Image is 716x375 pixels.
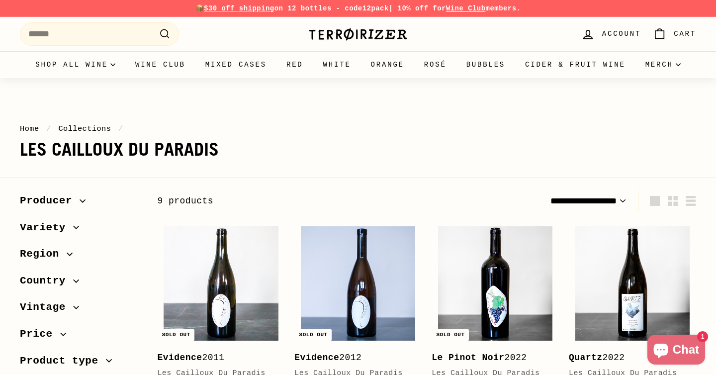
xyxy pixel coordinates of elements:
p: 📦 on 12 bottles - code | 10% off for members. [20,3,696,14]
summary: Shop all wine [25,51,125,78]
span: Product type [20,353,106,370]
inbox-online-store-chat: Shopify online store chat [644,335,708,367]
a: Home [20,124,39,133]
span: / [116,124,126,133]
b: Quartz [569,353,603,363]
a: Orange [361,51,414,78]
a: Rosé [414,51,456,78]
span: Vintage [20,299,73,316]
div: Sold out [432,329,468,341]
span: $30 off shipping [204,4,274,12]
summary: Merch [635,51,691,78]
a: Mixed Cases [195,51,276,78]
div: Sold out [158,329,194,341]
a: Account [575,19,647,49]
a: Cart [647,19,702,49]
button: Variety [20,217,141,244]
button: Producer [20,190,141,217]
span: Region [20,246,67,263]
div: 2011 [157,351,274,365]
span: Country [20,273,73,289]
a: Red [276,51,313,78]
span: Account [602,28,641,39]
a: Wine Club [446,4,486,12]
div: 2022 [569,351,686,365]
b: Evidence [294,353,339,363]
div: 2022 [432,351,549,365]
b: Le Pinot Noir [432,353,504,363]
div: 9 products [157,194,427,208]
span: / [44,124,54,133]
span: Producer [20,192,80,209]
a: Wine Club [125,51,195,78]
button: Price [20,323,141,350]
nav: breadcrumbs [20,123,696,135]
strong: 12pack [362,4,389,12]
h1: Les Cailloux Du Paradis [20,140,696,160]
div: 2012 [294,351,412,365]
a: Collections [58,124,111,133]
span: Variety [20,219,73,236]
div: Sold out [295,329,332,341]
span: Cart [674,28,696,39]
b: Evidence [157,353,202,363]
button: Region [20,243,141,270]
a: Cider & Fruit Wine [515,51,635,78]
a: White [313,51,361,78]
a: Bubbles [456,51,515,78]
span: Price [20,326,60,343]
button: Country [20,270,141,297]
button: Vintage [20,296,141,323]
